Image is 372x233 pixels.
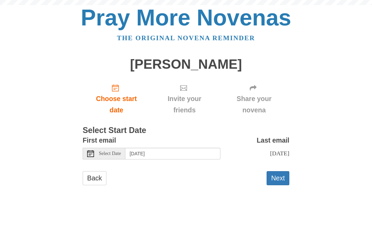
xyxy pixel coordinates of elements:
label: Last email [257,135,289,146]
a: The original novena reminder [117,34,255,42]
a: Choose start date [83,78,150,119]
label: First email [83,135,116,146]
span: Share your novena [226,93,282,116]
a: Pray More Novenas [81,5,291,30]
button: Next [267,171,289,185]
div: Click "Next" to confirm your start date first. [219,78,289,119]
div: Click "Next" to confirm your start date first. [150,78,219,119]
span: Select Date [99,151,121,156]
span: Invite your friends [157,93,212,116]
h1: [PERSON_NAME] [83,57,289,72]
h3: Select Start Date [83,126,289,135]
span: [DATE] [270,150,289,157]
span: Choose start date [90,93,143,116]
a: Back [83,171,106,185]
